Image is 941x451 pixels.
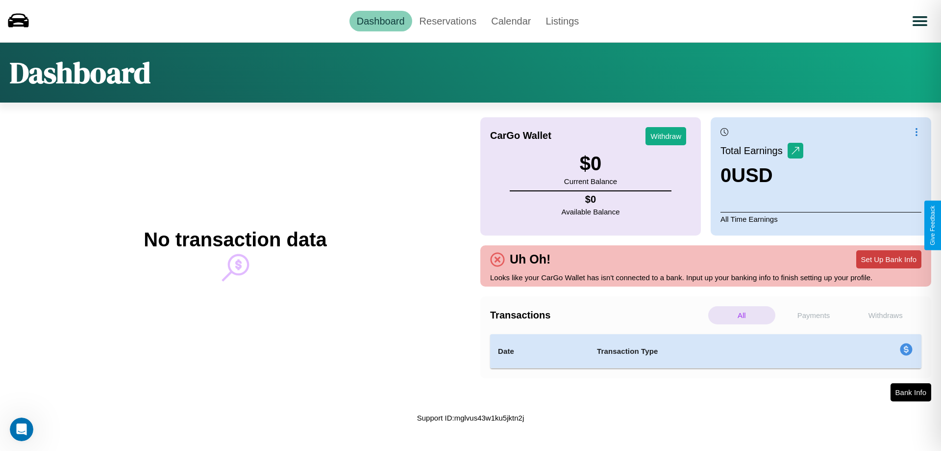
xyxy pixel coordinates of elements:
[929,206,936,245] div: Give Feedback
[417,411,524,424] p: Support ID: mglvus43w1ku5jktn2j
[856,250,921,268] button: Set Up Bank Info
[10,53,150,93] h1: Dashboard
[10,418,33,441] iframe: Intercom live chat
[498,345,581,357] h4: Date
[490,271,921,284] p: Looks like your CarGo Wallet has isn't connected to a bank. Input up your banking info to finish ...
[562,205,620,218] p: Available Balance
[720,164,803,186] h3: 0 USD
[645,127,686,145] button: Withdraw
[412,11,484,31] a: Reservations
[780,306,847,324] p: Payments
[852,306,919,324] p: Withdraws
[490,130,551,141] h4: CarGo Wallet
[720,212,921,226] p: All Time Earnings
[349,11,412,31] a: Dashboard
[490,334,921,369] table: simple table
[708,306,775,324] p: All
[505,252,555,266] h4: Uh Oh!
[564,175,617,188] p: Current Balance
[720,142,788,159] p: Total Earnings
[564,153,617,175] h3: $ 0
[906,7,934,35] button: Open menu
[490,310,706,321] h4: Transactions
[562,194,620,205] h4: $ 0
[597,345,819,357] h4: Transaction Type
[891,383,931,401] button: Bank Info
[484,11,538,31] a: Calendar
[538,11,586,31] a: Listings
[144,229,326,251] h2: No transaction data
